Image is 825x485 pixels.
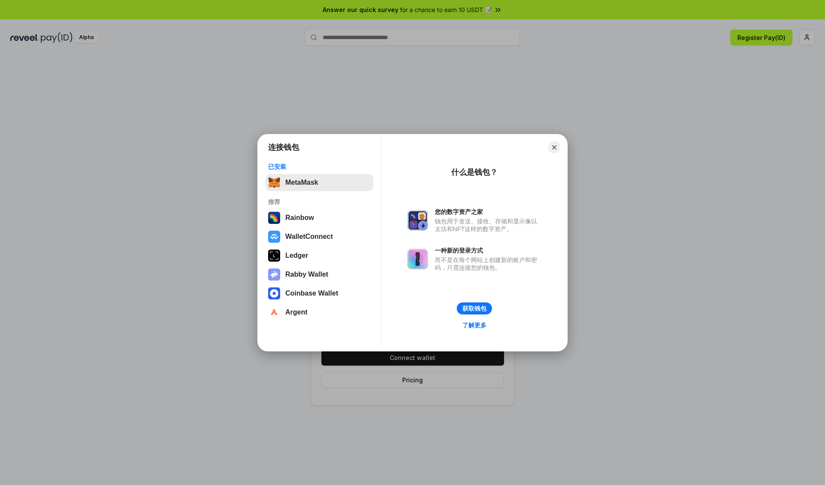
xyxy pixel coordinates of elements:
[266,285,373,302] button: Coinbase Wallet
[266,228,373,245] button: WalletConnect
[285,214,314,222] div: Rainbow
[266,209,373,226] button: Rainbow
[268,231,280,243] img: svg+xml,%3Csvg%20width%3D%2228%22%20height%3D%2228%22%20viewBox%3D%220%200%2028%2028%22%20fill%3D...
[285,308,308,316] div: Argent
[457,320,492,331] a: 了解更多
[266,266,373,283] button: Rabby Wallet
[268,177,280,189] img: svg+xml,%3Csvg%20fill%3D%22none%22%20height%3D%2233%22%20viewBox%3D%220%200%2035%2033%22%20width%...
[462,321,486,329] div: 了解更多
[462,305,486,312] div: 获取钱包
[285,290,338,297] div: Coinbase Wallet
[435,256,541,271] div: 而不是在每个网站上创建新的账户和密码，只需连接您的钱包。
[268,163,371,171] div: 已安装
[435,247,541,254] div: 一种新的登录方式
[268,268,280,281] img: svg+xml,%3Csvg%20xmlns%3D%22http%3A%2F%2Fwww.w3.org%2F2000%2Fsvg%22%20fill%3D%22none%22%20viewBox...
[266,247,373,264] button: Ledger
[268,142,299,153] h1: 连接钱包
[268,198,371,206] div: 推荐
[548,141,560,153] button: Close
[268,306,280,318] img: svg+xml,%3Csvg%20width%3D%2228%22%20height%3D%2228%22%20viewBox%3D%220%200%2028%2028%22%20fill%3D...
[285,179,318,186] div: MetaMask
[285,252,308,259] div: Ledger
[285,271,328,278] div: Rabby Wallet
[435,208,541,216] div: 您的数字资产之家
[268,212,280,224] img: svg+xml,%3Csvg%20width%3D%22120%22%20height%3D%22120%22%20viewBox%3D%220%200%20120%20120%22%20fil...
[407,249,428,269] img: svg+xml,%3Csvg%20xmlns%3D%22http%3A%2F%2Fwww.w3.org%2F2000%2Fsvg%22%20fill%3D%22none%22%20viewBox...
[457,302,492,314] button: 获取钱包
[266,174,373,191] button: MetaMask
[285,233,333,241] div: WalletConnect
[268,250,280,262] img: svg+xml,%3Csvg%20xmlns%3D%22http%3A%2F%2Fwww.w3.org%2F2000%2Fsvg%22%20width%3D%2228%22%20height%3...
[266,304,373,321] button: Argent
[435,217,541,233] div: 钱包用于发送、接收、存储和显示像以太坊和NFT这样的数字资产。
[407,210,428,231] img: svg+xml,%3Csvg%20xmlns%3D%22http%3A%2F%2Fwww.w3.org%2F2000%2Fsvg%22%20fill%3D%22none%22%20viewBox...
[451,167,498,177] div: 什么是钱包？
[268,287,280,299] img: svg+xml,%3Csvg%20width%3D%2228%22%20height%3D%2228%22%20viewBox%3D%220%200%2028%2028%22%20fill%3D...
